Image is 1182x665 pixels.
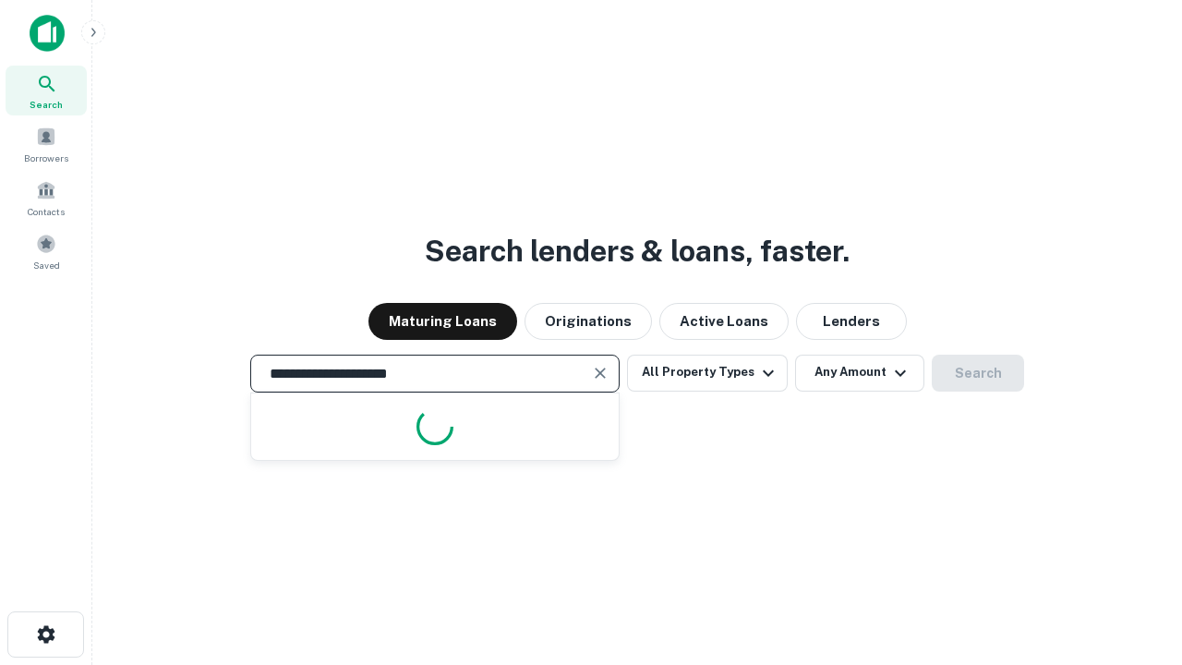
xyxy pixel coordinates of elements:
[28,204,65,219] span: Contacts
[525,303,652,340] button: Originations
[659,303,789,340] button: Active Loans
[33,258,60,272] span: Saved
[30,15,65,52] img: capitalize-icon.png
[587,360,613,386] button: Clear
[6,119,87,169] a: Borrowers
[627,355,788,392] button: All Property Types
[6,173,87,223] a: Contacts
[30,97,63,112] span: Search
[368,303,517,340] button: Maturing Loans
[6,226,87,276] a: Saved
[24,151,68,165] span: Borrowers
[425,229,850,273] h3: Search lenders & loans, faster.
[1090,517,1182,606] iframe: Chat Widget
[796,303,907,340] button: Lenders
[6,66,87,115] a: Search
[795,355,924,392] button: Any Amount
